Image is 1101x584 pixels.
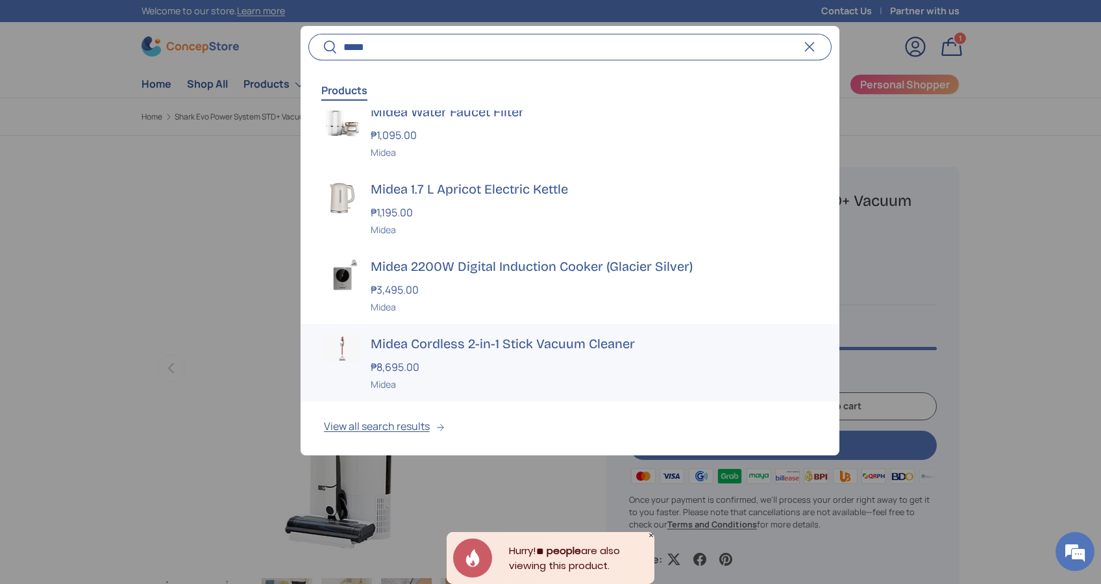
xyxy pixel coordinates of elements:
[75,164,179,295] span: We're online!
[371,146,816,159] div: Midea
[301,92,839,170] a: Midea Water Faucet Filter ₱1,095.00 Midea
[301,247,839,324] a: Midea 2200W Digital Induction Cooker (Glacier Silver) ₱3,495.00 Midea
[213,6,244,38] div: Minimize live chat window
[371,103,816,121] h3: Midea Water Faucet Filter
[68,73,218,90] div: Chat with us now
[324,180,360,216] img: midea-1.7-liter-electric-kettle-apricot-color-full-view-concepstore.phj
[371,128,420,142] strong: ₱1,095.00
[301,324,839,401] a: Midea Cordless 2-in-1 Stick Vacuum Cleaner ₱8,695.00 Midea
[371,223,816,236] div: Midea
[648,532,654,539] div: Close
[371,180,816,198] h3: Midea 1.7 L Apricot Electric Kettle
[371,377,816,391] div: Midea
[371,283,422,297] strong: ₱3,495.00
[301,401,839,456] button: View all search results
[371,300,816,314] div: Midea
[6,355,247,400] textarea: Type your message and hit 'Enter'
[371,205,416,220] strong: ₱1,195.00
[301,170,839,247] a: midea-1.7-liter-electric-kettle-apricot-color-full-view-concepstore.phj Midea 1.7 L Apricot Elect...
[371,360,423,374] strong: ₱8,695.00
[321,75,367,105] button: Products
[371,257,816,275] h3: Midea 2200W Digital Induction Cooker (Glacier Silver)
[371,335,816,353] h3: Midea Cordless 2-in-1 Stick Vacuum Cleaner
